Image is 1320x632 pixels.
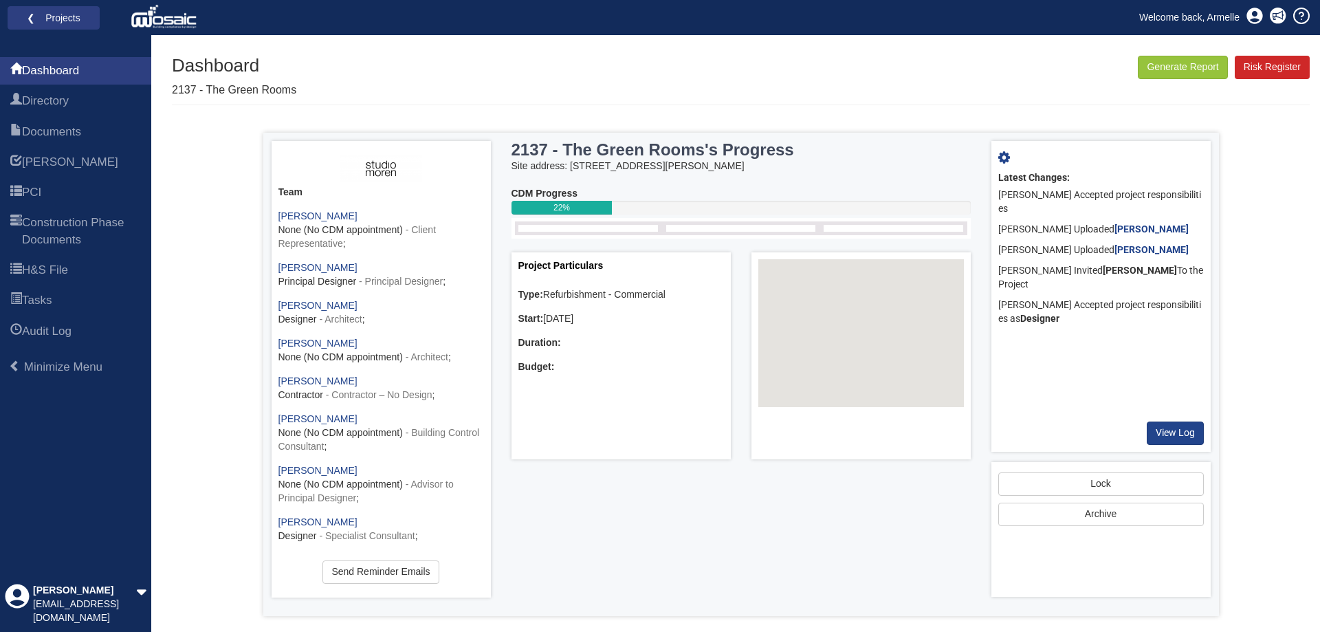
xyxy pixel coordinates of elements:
[22,154,118,171] span: HARI
[1235,56,1310,79] a: Risk Register
[278,479,403,490] span: None (No CDM appointment)
[278,530,317,541] span: Designer
[278,210,357,221] a: [PERSON_NAME]
[33,584,136,598] div: [PERSON_NAME]
[278,299,484,327] div: ;
[340,155,421,182] img: ASH3fIiKEy5lAAAAAElFTkSuQmCC
[278,276,357,287] span: Principal Designer
[22,215,141,248] span: Construction Phase Documents
[278,464,484,505] div: ;
[1114,224,1189,235] a: [PERSON_NAME]
[22,184,41,201] span: PCI
[278,186,484,199] div: Team
[998,503,1204,526] button: Archive
[998,240,1204,261] div: [PERSON_NAME] Uploaded
[278,427,403,438] span: None (No CDM appointment)
[998,219,1204,240] div: [PERSON_NAME] Uploaded
[278,351,403,362] span: None (No CDM appointment)
[22,323,71,340] span: Audit Log
[10,124,22,141] span: Documents
[518,337,561,348] b: Duration:
[1114,244,1189,255] a: [PERSON_NAME]
[16,9,91,27] a: ❮ Projects
[518,313,544,324] b: Start:
[319,314,362,325] span: - Architect
[278,413,357,424] a: [PERSON_NAME]
[326,389,432,400] span: - Contractor – No Design
[278,337,484,364] div: ;
[22,93,69,109] span: Directory
[278,300,357,311] a: [PERSON_NAME]
[5,584,30,625] div: Profile
[172,83,296,98] p: 2137 - The Green Rooms
[10,185,22,201] span: PCI
[998,295,1204,329] div: [PERSON_NAME] Accepted project responsibilities as
[278,314,317,325] span: Designer
[511,187,971,201] div: CDM Progress
[998,185,1204,219] div: [PERSON_NAME] Accepted project responsibilities
[278,375,357,386] a: [PERSON_NAME]
[518,288,724,302] div: Refurbishment - Commercial
[278,338,357,349] a: [PERSON_NAME]
[1103,265,1177,276] b: [PERSON_NAME]
[22,292,52,309] span: Tasks
[278,210,484,251] div: ;
[9,360,21,372] span: Minimize Menu
[406,351,448,362] span: - Architect
[10,155,22,171] span: HARI
[998,472,1204,496] a: Lock
[751,252,971,459] div: Project Location
[1147,422,1204,445] a: View Log
[511,160,971,173] div: Site address: [STREET_ADDRESS][PERSON_NAME]
[278,465,357,476] a: [PERSON_NAME]
[518,361,555,372] b: Budget:
[278,261,484,289] div: ;
[278,375,484,402] div: ;
[278,389,323,400] span: Contractor
[998,171,1204,185] div: Latest Changes:
[278,224,403,235] span: None (No CDM appointment)
[359,276,443,287] span: - Principal Designer
[24,360,102,373] span: Minimize Menu
[22,262,68,279] span: H&S File
[10,293,22,309] span: Tasks
[10,324,22,340] span: Audit Log
[518,289,543,300] b: Type:
[278,516,484,543] div: ;
[278,479,454,503] span: - Advisor to Principal Designer
[319,530,415,541] span: - Specialist Consultant
[22,124,81,140] span: Documents
[511,141,891,159] h3: 2137 - The Green Rooms's Progress
[1129,7,1250,28] a: Welcome back, Armelle
[10,63,22,80] span: Dashboard
[10,94,22,110] span: Directory
[518,260,604,271] a: Project Particulars
[22,63,79,79] span: Dashboard
[278,516,357,527] a: [PERSON_NAME]
[998,261,1204,295] div: [PERSON_NAME] Invited To the Project
[278,554,484,581] div: ;
[278,413,484,454] div: ;
[33,598,136,625] div: [EMAIL_ADDRESS][DOMAIN_NAME]
[278,262,357,273] a: [PERSON_NAME]
[1020,313,1059,324] b: Designer
[10,263,22,279] span: H&S File
[1138,56,1227,79] button: Generate Report
[172,56,296,76] h1: Dashboard
[131,3,200,31] img: logo_white.png
[511,201,613,215] div: 22%
[10,215,22,249] span: Construction Phase Documents
[322,560,439,584] a: Send Reminder Emails
[518,312,724,326] div: [DATE]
